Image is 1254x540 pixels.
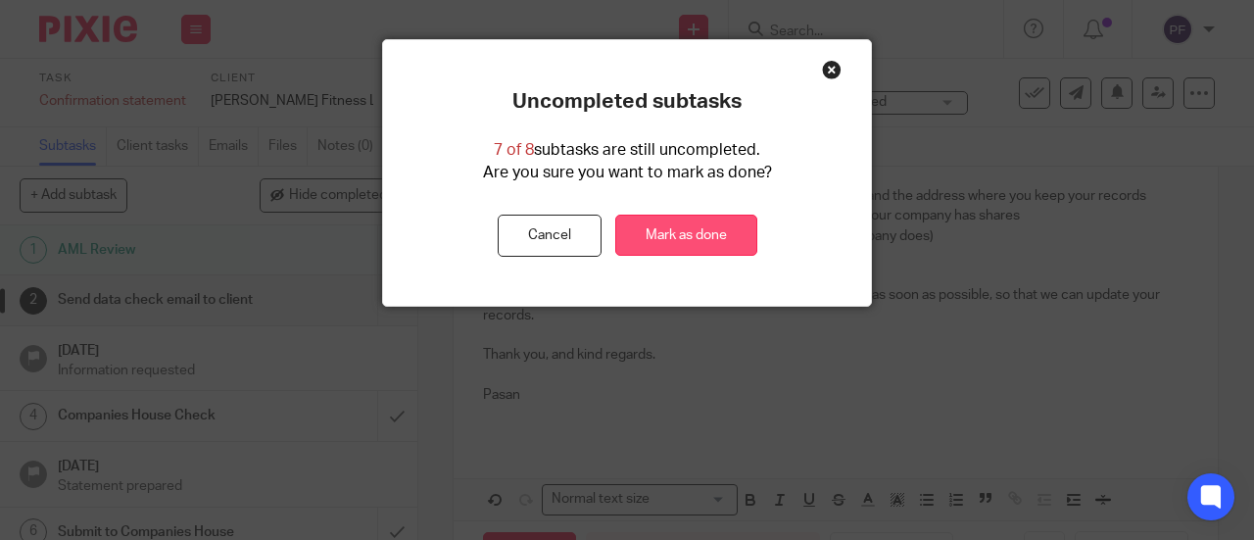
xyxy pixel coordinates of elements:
span: 7 of 8 [494,142,534,158]
p: Uncompleted subtasks [512,89,742,115]
div: Close this dialog window [822,60,842,79]
p: subtasks are still uncompleted. [494,139,760,162]
button: Cancel [498,215,602,257]
p: Are you sure you want to mark as done? [483,162,772,184]
a: Mark as done [615,215,757,257]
